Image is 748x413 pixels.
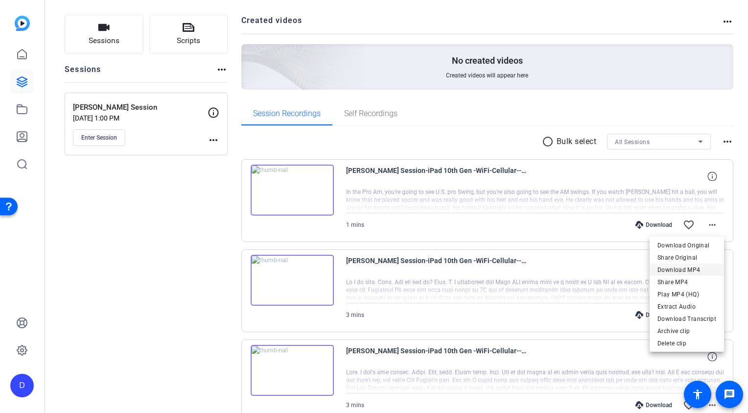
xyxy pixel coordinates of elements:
[657,301,716,313] span: Extract Audio
[657,313,716,325] span: Download Transcript
[657,240,716,251] span: Download Original
[657,289,716,300] span: Play MP4 (HQ)
[657,276,716,288] span: Share MP4
[657,252,716,264] span: Share Original
[657,264,716,276] span: Download MP4
[657,338,716,349] span: Delete clip
[657,325,716,337] span: Archive clip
